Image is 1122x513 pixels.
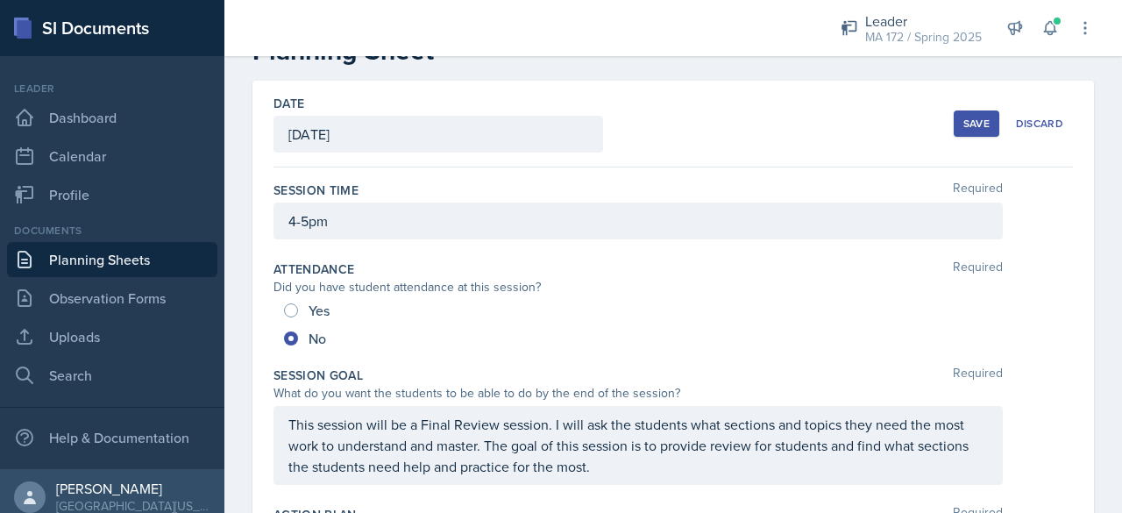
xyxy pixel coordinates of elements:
a: Search [7,358,217,393]
label: Attendance [273,260,355,278]
span: Required [953,367,1003,384]
span: Required [953,260,1003,278]
div: Leader [865,11,982,32]
span: Yes [309,302,330,319]
button: Discard [1006,110,1073,137]
a: Planning Sheets [7,242,217,277]
div: Documents [7,223,217,239]
label: Session Goal [273,367,363,384]
label: Session Time [273,182,359,199]
div: [PERSON_NAME] [56,480,210,497]
div: Leader [7,81,217,96]
h2: Planning Sheet [252,35,1094,67]
p: This session will be a Final Review session. I will ask the students what sections and topics the... [288,414,988,477]
a: Observation Forms [7,281,217,316]
span: Required [953,182,1003,199]
div: MA 172 / Spring 2025 [865,28,982,46]
div: Save [963,117,990,131]
div: Help & Documentation [7,420,217,455]
a: Dashboard [7,100,217,135]
div: What do you want the students to be able to do by the end of the session? [273,384,1003,403]
div: Did you have student attendance at this session? [273,278,1003,296]
a: Calendar [7,139,217,174]
p: 4-5pm [288,210,988,232]
label: Date [273,95,304,112]
button: Save [954,110,999,137]
span: No [309,330,326,347]
div: Discard [1016,117,1063,131]
a: Uploads [7,319,217,354]
a: Profile [7,177,217,212]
